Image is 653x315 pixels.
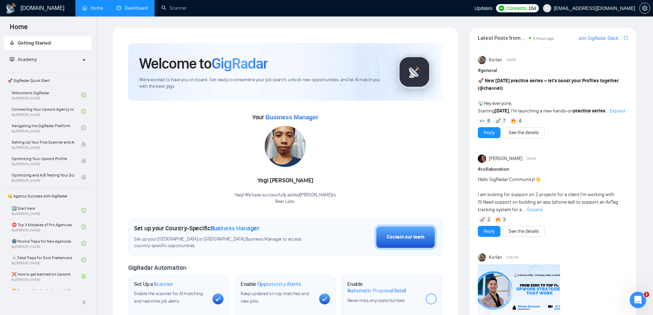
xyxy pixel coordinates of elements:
[134,236,316,249] span: Set up your [GEOGRAPHIC_DATA] or [GEOGRAPHIC_DATA] Business Manager to access country-specific op...
[81,175,86,180] span: lock
[480,217,485,222] img: 🚀
[81,109,86,114] span: check-circle
[499,5,504,11] img: upwork-logo.png
[12,172,74,179] span: Optimizing and A/B Testing Your Scanner for Better Results
[12,104,81,119] a: Connecting Your Upwork Agency to GigRadarBy[PERSON_NAME]
[527,207,543,213] span: Expand
[639,3,650,14] button: setting
[12,155,74,162] span: Optimizing Your Upwork Profile
[81,274,86,279] span: lock
[241,281,301,288] h1: Enable
[624,35,628,41] a: export
[12,271,74,278] span: ❌ How to get banned on Upwork
[578,35,622,42] a: Join GigRadar Slack Community
[528,4,536,12] span: 164
[511,119,516,123] img: 🔥
[496,217,500,222] img: 🔥
[478,78,484,84] span: 🚀
[18,40,51,46] span: Getting Started
[509,129,539,136] a: See the details
[519,118,521,124] span: 4
[509,228,539,235] a: See the details
[81,208,86,213] span: check-circle
[487,216,490,223] span: 2
[545,6,549,11] span: user
[496,119,500,123] img: 🚀
[397,55,432,89] img: gigradar-logo.png
[10,57,14,62] span: fund-projection-screen
[478,78,619,91] strong: New [DATE] practice series – let’s boost your Profiles together ( )
[474,5,492,11] span: Updates
[478,100,484,106] span: 📡
[12,139,74,146] span: Setting Up Your First Scanner and Auto-Bidder
[347,287,406,294] span: Automatic Proposal Send
[495,108,509,114] strong: [DATE]
[478,177,618,213] span: Hello GigRadar Community! I am looking for support on 2 projects for a client I'm working with. (...
[134,291,203,304] span: Enable the scanner for AI matching and real-time job alerts.
[478,127,500,138] button: Reply
[480,85,501,91] span: @channel
[480,119,485,123] img: 👀
[527,156,536,162] span: [DATE]
[478,166,628,173] h1: # collaboration
[12,287,74,294] span: 😭 Account blocked: what to do?
[241,291,309,304] span: Keep updated on top matches and new jobs.
[4,22,33,36] span: Home
[18,57,37,62] span: Academy
[4,36,92,50] li: Getting Started
[347,298,406,303] span: Never miss any opportunities.
[639,5,650,11] a: setting
[10,40,14,45] span: rocket
[211,54,268,73] span: GigRadar
[139,77,386,90] span: We're excited to have you on board. Get ready to streamline your job search, unlock new opportuni...
[161,5,187,11] a: searchScanner
[503,226,545,237] button: See the details
[640,5,650,11] span: setting
[265,114,318,121] span: Business Manager
[5,189,91,203] span: 👑 Agency Success with GigRadar
[81,125,86,130] span: check-circle
[81,93,86,97] span: check-circle
[265,126,306,167] img: 1698162912924-IMG-20231023-WA0161.jpg
[81,241,86,246] span: check-circle
[478,78,619,114] span: Hey everyone, Starting , I’m launching a new hands-on ...
[533,36,554,41] span: 5 hours ago
[12,219,81,234] a: ⛔ Top 3 Mistakes of Pro AgenciesBy[PERSON_NAME]
[81,257,86,262] span: check-circle
[489,155,522,162] span: [PERSON_NAME]
[484,129,495,136] a: Reply
[117,5,148,11] a: dashboardDashboard
[503,216,506,223] span: 3
[535,177,541,182] span: 👋
[12,252,81,267] a: ☠️ Fatal Traps for Solo FreelancersBy[PERSON_NAME]
[489,56,502,64] span: Korlan
[128,264,186,271] span: GigRadar Automation
[478,67,628,74] h1: # general
[5,3,16,14] img: logo
[234,192,336,205] div: Yaay! We have successfully added [PERSON_NAME] to
[478,34,527,42] span: Latest Posts from the GigRadar Community
[81,225,86,229] span: check-circle
[624,35,628,40] span: export
[82,5,103,11] a: homeHome
[134,281,173,288] h1: Set Up a
[489,254,502,261] span: Korlan
[12,179,74,183] span: By [PERSON_NAME]
[139,54,268,73] h1: Welcome to
[12,87,81,102] a: Welcome to GigRadarBy[PERSON_NAME]
[644,292,649,297] span: 1
[82,299,88,306] span: double-left
[573,108,605,114] strong: practice series
[252,113,318,121] span: Your
[610,108,625,114] span: Expand
[257,281,301,288] span: Opportunity Alerts
[507,254,519,261] span: 5:30 AM
[234,198,336,205] p: Bear Labs .
[81,142,86,147] span: lock
[478,226,500,237] button: Reply
[507,57,516,63] span: [DATE]
[12,203,81,218] a: 1️⃣ Start HereBy[PERSON_NAME]
[374,225,437,250] button: Contact our team
[81,158,86,163] span: lock
[12,162,74,166] span: By [PERSON_NAME]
